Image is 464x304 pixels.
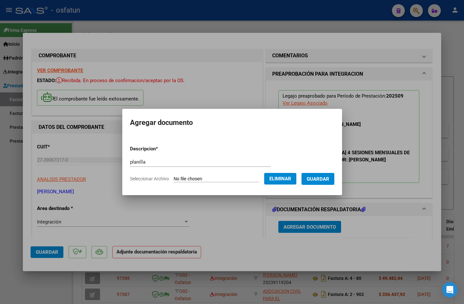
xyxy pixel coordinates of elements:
span: Guardar [307,176,329,182]
span: Eliminar [269,176,291,182]
span: Seleccionar Archivo [130,176,169,181]
div: Open Intercom Messenger [442,282,458,298]
h2: Agregar documento [130,117,334,129]
button: Eliminar [264,173,296,185]
p: Descripcion [130,145,191,153]
button: Guardar [302,173,334,185]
